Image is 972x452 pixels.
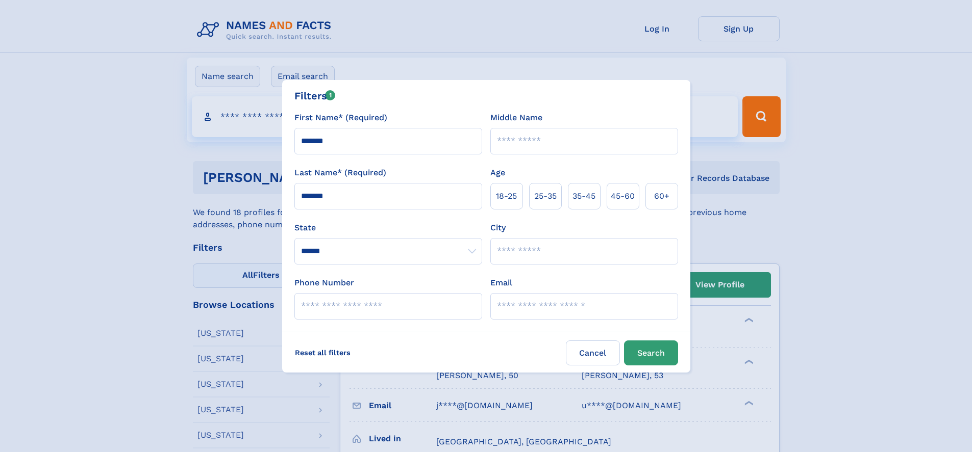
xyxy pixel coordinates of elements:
button: Search [624,340,678,365]
label: First Name* (Required) [294,112,387,124]
label: Last Name* (Required) [294,167,386,179]
span: 60+ [654,190,669,202]
label: State [294,222,482,234]
span: 45‑60 [611,190,635,202]
span: 35‑45 [572,190,595,202]
label: Reset all filters [288,340,357,365]
div: Filters [294,88,336,103]
span: 25‑35 [534,190,557,202]
label: Age [490,167,505,179]
label: Phone Number [294,277,354,289]
label: Cancel [566,340,620,365]
label: Email [490,277,512,289]
span: 18‑25 [496,190,517,202]
label: Middle Name [490,112,542,124]
label: City [490,222,506,234]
